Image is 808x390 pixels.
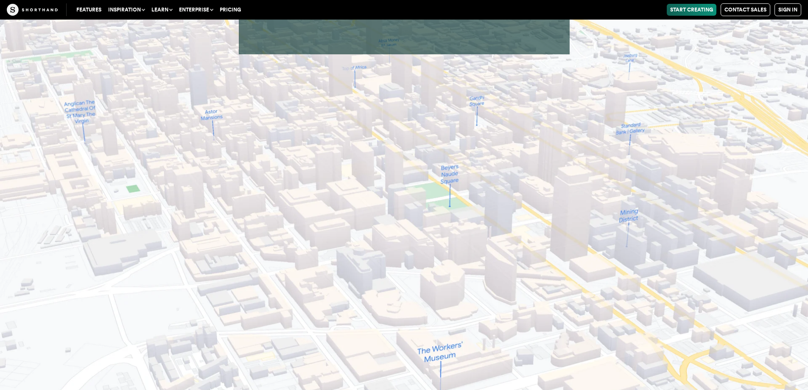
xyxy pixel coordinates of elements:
img: The Craft [7,4,58,16]
a: Sign in [774,3,801,16]
button: Learn [148,4,176,16]
a: Pricing [216,4,244,16]
a: Features [73,4,105,16]
button: Inspiration [105,4,148,16]
button: Enterprise [176,4,216,16]
a: Start Creating [667,4,716,16]
a: Contact Sales [721,3,770,16]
